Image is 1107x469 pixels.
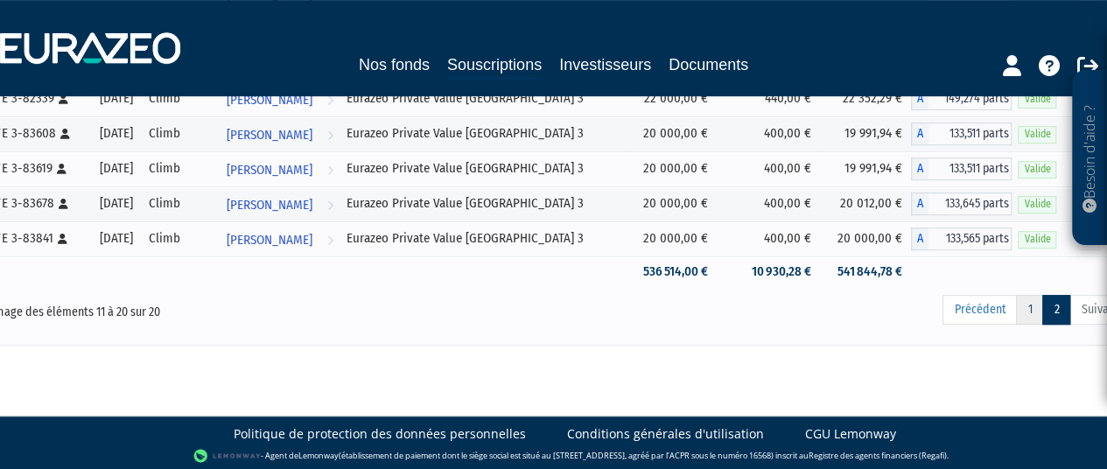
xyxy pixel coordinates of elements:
a: Registre des agents financiers (Regafi) [809,449,947,460]
td: Climb [143,221,220,256]
a: Lemonway [298,449,339,460]
td: 19 991,94 € [820,116,911,151]
div: Eurazeo Private Value [GEOGRAPHIC_DATA] 3 [347,159,619,178]
div: A - Eurazeo Private Value Europe 3 [911,122,1012,145]
i: [Français] Personne physique [57,164,67,174]
div: Eurazeo Private Value [GEOGRAPHIC_DATA] 3 [347,229,619,248]
a: [PERSON_NAME] [220,116,340,151]
div: A - Eurazeo Private Value Europe 3 [911,192,1012,215]
td: 22 352,29 € [820,81,911,116]
span: Valide [1018,126,1056,143]
span: [PERSON_NAME] [227,119,312,151]
td: 19 991,94 € [820,151,911,186]
div: [DATE] [97,124,137,143]
a: [PERSON_NAME] [220,81,340,116]
span: 149,274 parts [928,87,1012,110]
div: A - Eurazeo Private Value Europe 3 [911,157,1012,180]
td: 20 000,00 € [625,186,716,221]
div: [DATE] [97,194,137,213]
span: [PERSON_NAME] [227,224,312,256]
a: Politique de protection des données personnelles [234,425,526,443]
td: 400,00 € [716,186,820,221]
td: 400,00 € [716,116,820,151]
a: CGU Lemonway [805,425,896,443]
a: Souscriptions [447,52,542,80]
td: 20 000,00 € [625,151,716,186]
i: Voir l'investisseur [327,189,333,221]
span: A [911,192,928,215]
td: 20 000,00 € [820,221,911,256]
div: - Agent de (établissement de paiement dont le siège social est situé au [STREET_ADDRESS], agréé p... [18,447,1089,465]
a: [PERSON_NAME] [220,221,340,256]
td: 541 844,78 € [820,256,911,287]
span: [PERSON_NAME] [227,154,312,186]
a: 2 [1042,295,1070,325]
td: 400,00 € [716,221,820,256]
a: Précédent [942,295,1017,325]
span: Valide [1018,91,1056,108]
td: 20 012,00 € [820,186,911,221]
td: Climb [143,186,220,221]
a: Conditions générales d'utilisation [567,425,764,443]
i: [Français] Personne physique [59,94,68,104]
a: [PERSON_NAME] [220,186,340,221]
div: Eurazeo Private Value [GEOGRAPHIC_DATA] 3 [347,124,619,143]
span: Valide [1018,196,1056,213]
span: 133,511 parts [928,157,1012,180]
span: Valide [1018,231,1056,248]
span: 133,565 parts [928,227,1012,250]
span: [PERSON_NAME] [227,84,312,116]
td: 10 930,28 € [716,256,820,287]
td: Climb [143,116,220,151]
span: A [911,157,928,180]
div: [DATE] [97,89,137,108]
td: 536 514,00 € [625,256,716,287]
i: [Français] Personne physique [60,129,70,139]
td: 20 000,00 € [625,116,716,151]
span: A [911,87,928,110]
td: 400,00 € [716,151,820,186]
i: Voir l'investisseur [327,119,333,151]
i: [Français] Personne physique [58,234,67,244]
a: Investisseurs [559,52,651,77]
span: [PERSON_NAME] [227,189,312,221]
a: Nos fonds [359,52,430,77]
span: 133,645 parts [928,192,1012,215]
div: [DATE] [97,159,137,178]
i: Voir l'investisseur [327,154,333,186]
span: A [911,227,928,250]
p: Besoin d'aide ? [1080,80,1100,237]
td: 440,00 € [716,81,820,116]
i: Voir l'investisseur [327,84,333,116]
img: logo-lemonway.png [193,447,261,465]
span: A [911,122,928,145]
td: 22 000,00 € [625,81,716,116]
td: 20 000,00 € [625,221,716,256]
i: [Français] Personne physique [59,199,68,209]
td: Climb [143,151,220,186]
span: 133,511 parts [928,122,1012,145]
a: 1 [1016,295,1043,325]
div: [DATE] [97,229,137,248]
a: Documents [669,52,748,77]
td: Climb [143,81,220,116]
i: Voir l'investisseur [327,224,333,256]
div: Eurazeo Private Value [GEOGRAPHIC_DATA] 3 [347,194,619,213]
div: A - Eurazeo Private Value Europe 3 [911,227,1012,250]
a: [PERSON_NAME] [220,151,340,186]
div: A - Eurazeo Private Value Europe 3 [911,87,1012,110]
span: Valide [1018,161,1056,178]
div: Eurazeo Private Value [GEOGRAPHIC_DATA] 3 [347,89,619,108]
